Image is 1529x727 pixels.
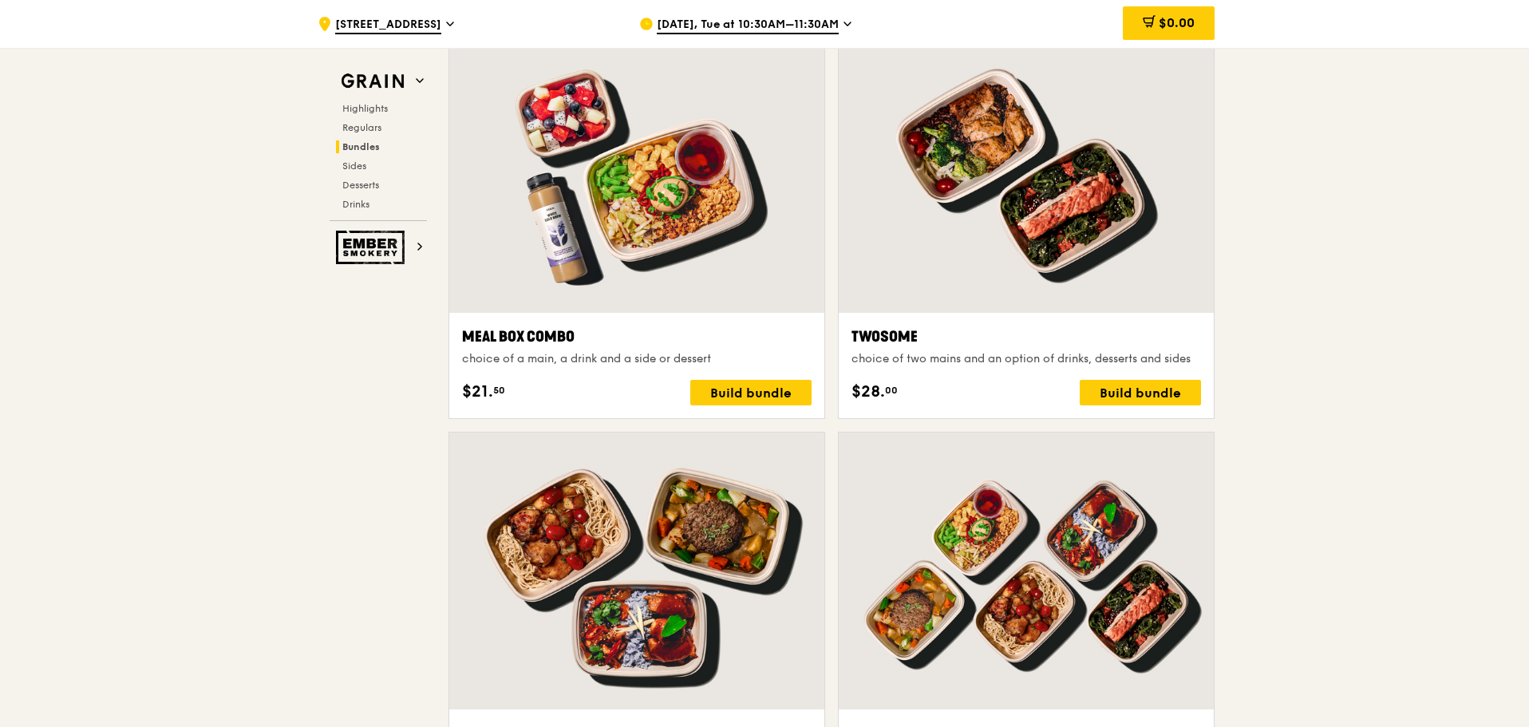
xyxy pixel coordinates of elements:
[462,380,493,404] span: $21.
[335,17,441,34] span: [STREET_ADDRESS]
[851,351,1201,367] div: choice of two mains and an option of drinks, desserts and sides
[336,67,409,96] img: Grain web logo
[342,122,381,133] span: Regulars
[851,326,1201,348] div: Twosome
[1080,380,1201,405] div: Build bundle
[657,17,839,34] span: [DATE], Tue at 10:30AM–11:30AM
[342,141,380,152] span: Bundles
[336,231,409,264] img: Ember Smokery web logo
[885,384,898,397] span: 00
[342,160,366,172] span: Sides
[690,380,812,405] div: Build bundle
[342,199,369,210] span: Drinks
[462,326,812,348] div: Meal Box Combo
[493,384,505,397] span: 50
[342,180,379,191] span: Desserts
[1159,15,1195,30] span: $0.00
[851,380,885,404] span: $28.
[462,351,812,367] div: choice of a main, a drink and a side or dessert
[342,103,388,114] span: Highlights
